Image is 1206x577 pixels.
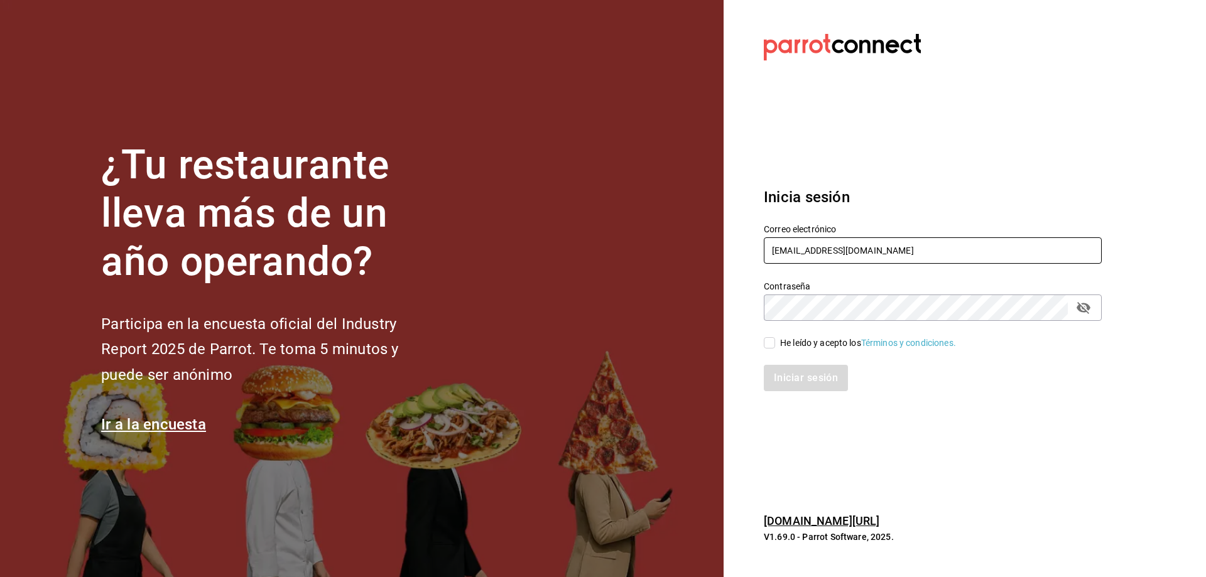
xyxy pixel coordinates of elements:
label: Contraseña [764,282,1102,291]
input: Ingresa tu correo electrónico [764,237,1102,264]
button: passwordField [1073,297,1094,318]
h1: ¿Tu restaurante lleva más de un año operando? [101,141,440,286]
label: Correo electrónico [764,225,1102,234]
a: Términos y condiciones. [861,338,956,348]
p: V1.69.0 - Parrot Software, 2025. [764,531,1102,543]
div: He leído y acepto los [780,337,956,350]
h3: Inicia sesión [764,186,1102,208]
a: Ir a la encuesta [101,416,206,433]
h2: Participa en la encuesta oficial del Industry Report 2025 de Parrot. Te toma 5 minutos y puede se... [101,311,440,388]
a: [DOMAIN_NAME][URL] [764,514,879,527]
